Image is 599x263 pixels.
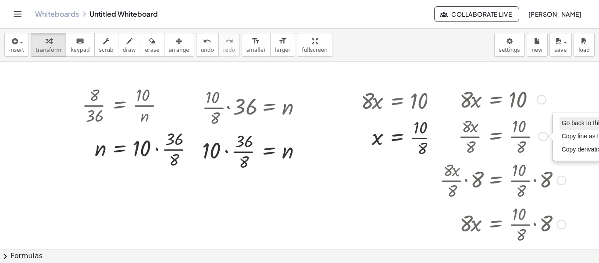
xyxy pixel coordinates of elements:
span: fullscreen [302,47,327,53]
span: save [554,47,567,53]
i: format_size [278,36,287,47]
span: draw [123,47,136,53]
span: arrange [169,47,189,53]
button: transform [31,33,66,57]
span: scrub [99,47,114,53]
i: format_size [252,36,260,47]
button: draw [118,33,141,57]
span: new [531,47,542,53]
span: redo [223,47,235,53]
span: [PERSON_NAME] [528,10,581,18]
span: keypad [71,47,90,53]
button: redoredo [218,33,240,57]
span: transform [36,47,61,53]
button: format_sizelarger [270,33,295,57]
button: settings [494,33,525,57]
span: load [578,47,590,53]
button: insert [4,33,29,57]
button: erase [140,33,164,57]
i: undo [203,36,211,47]
button: undoundo [196,33,219,57]
button: load [574,33,595,57]
button: [PERSON_NAME] [521,6,588,22]
button: keyboardkeypad [66,33,95,57]
span: erase [145,47,159,53]
span: Collaborate Live [442,10,512,18]
span: larger [275,47,290,53]
button: scrub [94,33,118,57]
button: save [549,33,572,57]
button: Collaborate Live [434,6,519,22]
a: Whiteboards [35,10,79,18]
span: insert [9,47,24,53]
i: redo [225,36,233,47]
button: fullscreen [297,33,332,57]
span: undo [201,47,214,53]
button: arrange [164,33,194,57]
button: new [527,33,548,57]
i: keyboard [76,36,84,47]
span: smaller [246,47,266,53]
button: format_sizesmaller [242,33,271,57]
span: settings [499,47,520,53]
button: Toggle navigation [11,7,25,21]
